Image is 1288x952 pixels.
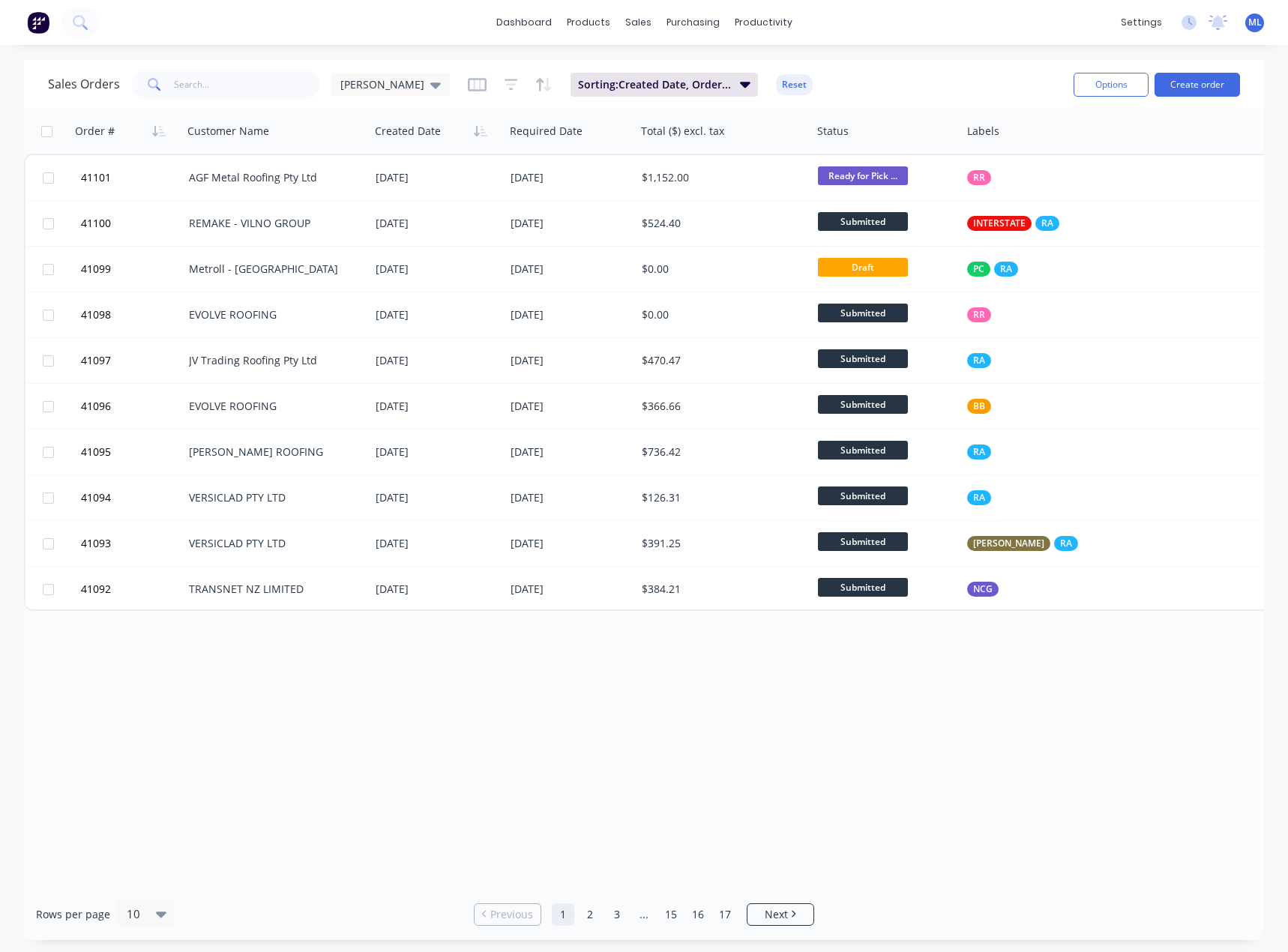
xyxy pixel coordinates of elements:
a: Page 3 [606,903,628,926]
div: $736.42 [642,445,798,460]
button: PCRA [967,262,1018,277]
div: [DATE] [511,170,630,185]
input: Search... [174,70,320,100]
span: Rows per page [36,907,110,922]
span: BB [973,399,985,414]
div: Status [817,124,849,139]
div: TRANSNET NZ LIMITED [189,582,355,597]
div: Order # [75,124,115,139]
div: Labels [967,124,999,139]
span: RA [1000,262,1012,277]
a: Page 15 [660,903,682,926]
div: [DATE] [511,536,630,551]
span: ML [1248,16,1262,29]
a: Jump forward [633,903,655,926]
button: 41093 [76,521,189,566]
div: $524.40 [642,216,798,231]
button: BB [967,399,991,414]
button: Sorting:Created Date, Order # [571,73,758,97]
span: 41096 [81,399,111,414]
button: 41101 [76,155,189,200]
span: Ready for Pick ... [818,166,908,185]
span: INTERSTATE [973,216,1026,231]
span: Submitted [818,441,908,460]
div: [PERSON_NAME] ROOFING [189,445,355,460]
span: Submitted [818,578,908,597]
button: Options [1074,73,1149,97]
button: RA [967,353,991,368]
a: Previous page [475,907,541,922]
div: [DATE] [376,582,499,597]
span: Next [765,907,788,922]
div: $1,152.00 [642,170,798,185]
button: 41100 [76,201,189,246]
div: sales [618,11,659,34]
button: NCG [967,582,999,597]
span: Submitted [818,532,908,551]
div: EVOLVE ROOFING [189,307,355,322]
div: $0.00 [642,307,798,322]
span: 41097 [81,353,111,368]
div: $366.66 [642,399,798,414]
button: 41098 [76,292,189,337]
a: Page 2 [579,903,601,926]
span: 41098 [81,307,111,322]
div: [DATE] [376,399,499,414]
button: RA [967,490,991,505]
img: Factory [27,11,49,34]
div: Created Date [375,124,441,139]
div: productivity [727,11,800,34]
button: 41094 [76,475,189,520]
span: 41099 [81,262,111,277]
span: 41092 [81,582,111,597]
div: [DATE] [376,170,499,185]
div: $470.47 [642,353,798,368]
div: Required Date [510,124,583,139]
span: Submitted [818,486,908,505]
span: RA [973,490,985,505]
div: JV Trading Roofing Pty Ltd [189,353,355,368]
button: INTERSTATERA [967,216,1059,231]
div: [DATE] [511,307,630,322]
span: PC [973,262,984,277]
div: settings [1113,11,1170,34]
button: 41096 [76,384,189,429]
button: RR [967,307,991,322]
span: Submitted [818,349,908,368]
a: Page 1 is your current page [552,903,574,926]
div: REMAKE - VILNO GROUP [189,216,355,231]
div: Customer Name [187,124,269,139]
span: RR [973,170,985,185]
div: [DATE] [511,399,630,414]
span: RA [973,353,985,368]
span: RA [973,445,985,460]
span: RA [1041,216,1053,231]
button: 41095 [76,430,189,475]
div: [DATE] [511,262,630,277]
div: purchasing [659,11,727,34]
a: dashboard [489,11,559,34]
div: AGF Metal Roofing Pty Ltd [189,170,355,185]
div: $391.25 [642,536,798,551]
span: Draft [818,258,908,277]
div: [DATE] [511,490,630,505]
div: [DATE] [376,262,499,277]
div: [DATE] [376,307,499,322]
span: 41095 [81,445,111,460]
span: Submitted [818,212,908,231]
div: VERSICLAD PTY LTD [189,490,355,505]
button: 41092 [76,567,189,612]
a: Page 17 [714,903,736,926]
div: VERSICLAD PTY LTD [189,536,355,551]
div: $0.00 [642,262,798,277]
span: RR [973,307,985,322]
div: products [559,11,618,34]
div: $384.21 [642,582,798,597]
span: Submitted [818,304,908,322]
div: Metroll - [GEOGRAPHIC_DATA] [189,262,355,277]
div: $126.31 [642,490,798,505]
div: [DATE] [511,582,630,597]
div: EVOLVE ROOFING [189,399,355,414]
span: Previous [490,907,533,922]
button: [PERSON_NAME]RA [967,536,1078,551]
